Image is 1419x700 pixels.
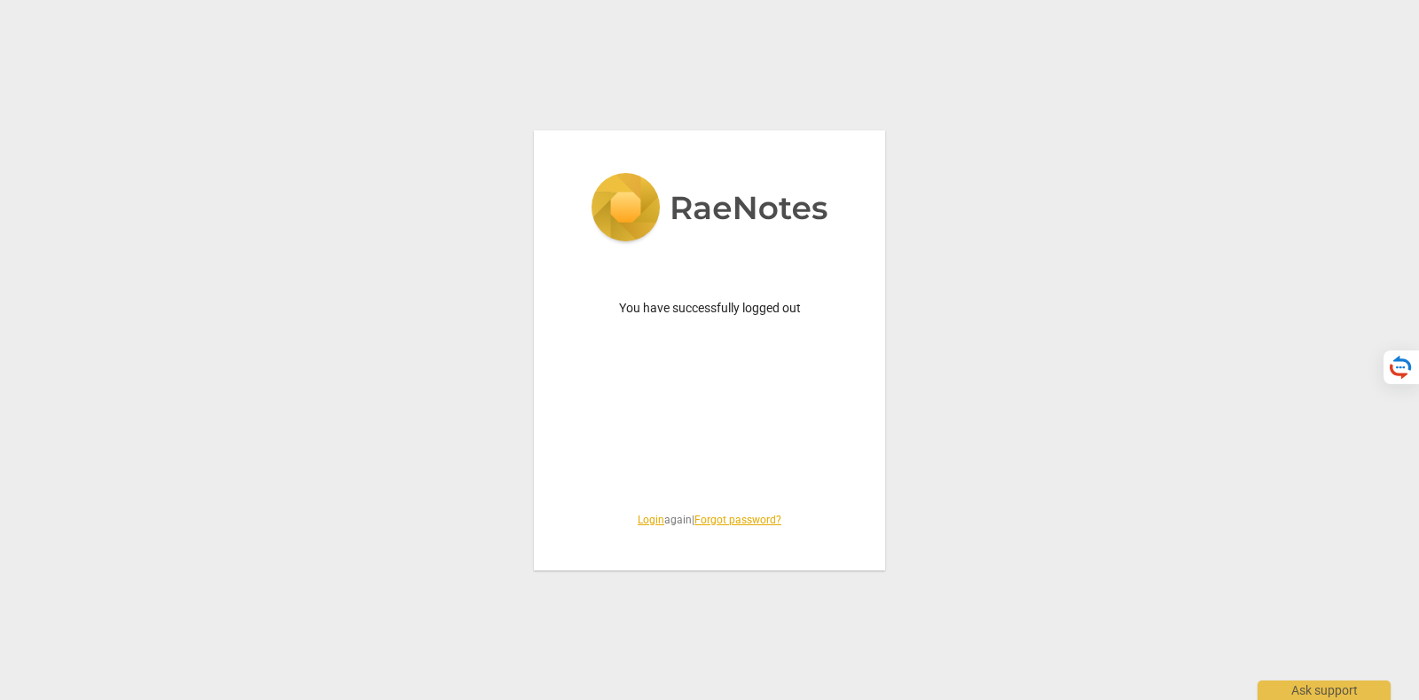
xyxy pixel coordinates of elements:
a: Forgot password? [694,514,781,526]
a: Login [638,514,664,526]
img: 5ac2273c67554f335776073100b6d88f.svg [591,173,828,246]
p: You have successfully logged out [576,299,843,318]
div: Ask support [1258,680,1391,700]
span: again | [576,513,843,528]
